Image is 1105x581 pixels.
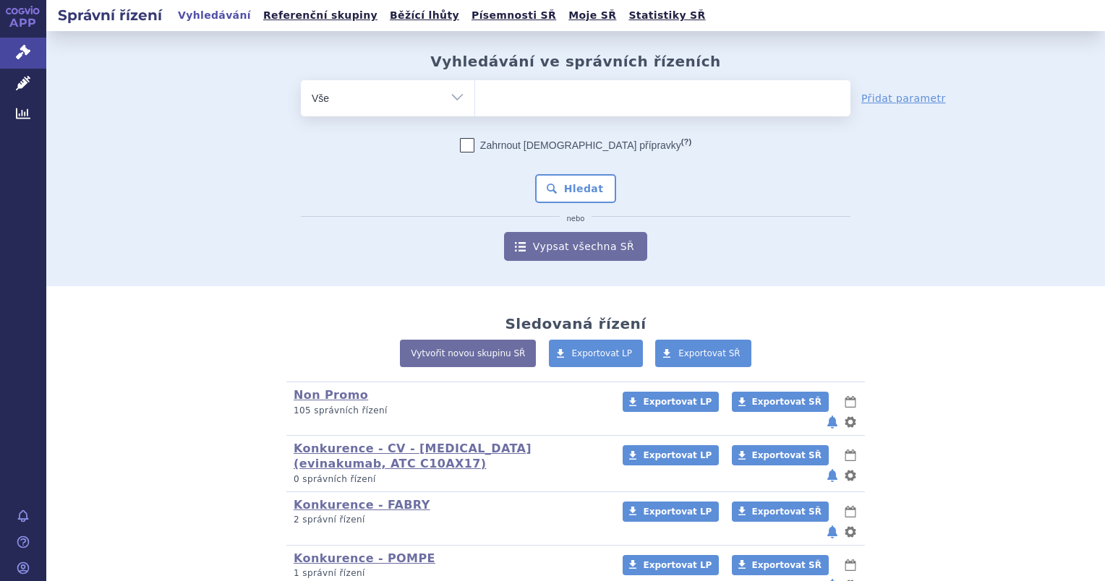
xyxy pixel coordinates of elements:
[385,6,464,25] a: Běžící lhůty
[624,6,709,25] a: Statistiky SŘ
[460,138,691,152] label: Zahrnout [DEMOGRAPHIC_DATA] přípravky
[623,445,719,465] a: Exportovat LP
[732,502,829,522] a: Exportovat SŘ
[564,6,620,25] a: Moje SŘ
[572,348,633,358] span: Exportovat LP
[843,503,858,520] button: lhůty
[843,556,858,574] button: lhůty
[752,507,822,517] span: Exportovat SŘ
[732,392,829,412] a: Exportovat SŘ
[843,447,858,464] button: lhůty
[732,445,829,465] a: Exportovat SŘ
[174,6,255,25] a: Vyhledávání
[505,315,646,332] h2: Sledovaná řízení
[294,473,604,486] p: 0 správních řízení
[623,555,719,575] a: Exportovat LP
[294,551,435,565] a: Konkurence - POMPE
[294,388,368,402] a: Non Promo
[294,498,430,512] a: Konkurence - FABRY
[400,340,536,367] a: Vytvořit novou skupinu SŘ
[623,392,719,412] a: Exportovat LP
[430,53,721,70] h2: Vyhledávání ve správních řízeních
[535,174,617,203] button: Hledat
[643,397,712,407] span: Exportovat LP
[259,6,382,25] a: Referenční skupiny
[825,467,840,484] button: notifikace
[467,6,560,25] a: Písemnosti SŘ
[655,340,751,367] a: Exportovat SŘ
[294,405,604,417] p: 105 správních řízení
[825,523,840,541] button: notifikace
[752,560,822,570] span: Exportovat SŘ
[843,467,858,484] button: nastavení
[623,502,719,522] a: Exportovat LP
[752,450,822,460] span: Exportovat SŘ
[643,507,712,517] span: Exportovat LP
[681,137,691,147] abbr: (?)
[504,232,647,261] a: Vypsat všechna SŘ
[843,523,858,541] button: nastavení
[643,450,712,460] span: Exportovat LP
[825,413,840,431] button: notifikace
[560,215,592,223] i: nebo
[752,397,822,407] span: Exportovat SŘ
[549,340,644,367] a: Exportovat LP
[294,567,604,580] p: 1 správní řízení
[732,555,829,575] a: Exportovat SŘ
[843,413,858,431] button: nastavení
[643,560,712,570] span: Exportovat LP
[843,393,858,410] button: lhůty
[46,5,174,25] h2: Správní řízení
[294,514,604,526] p: 2 správní řízení
[861,91,946,106] a: Přidat parametr
[294,442,532,470] a: Konkurence - CV - [MEDICAL_DATA] (evinakumab, ATC C10AX17)
[678,348,741,358] span: Exportovat SŘ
